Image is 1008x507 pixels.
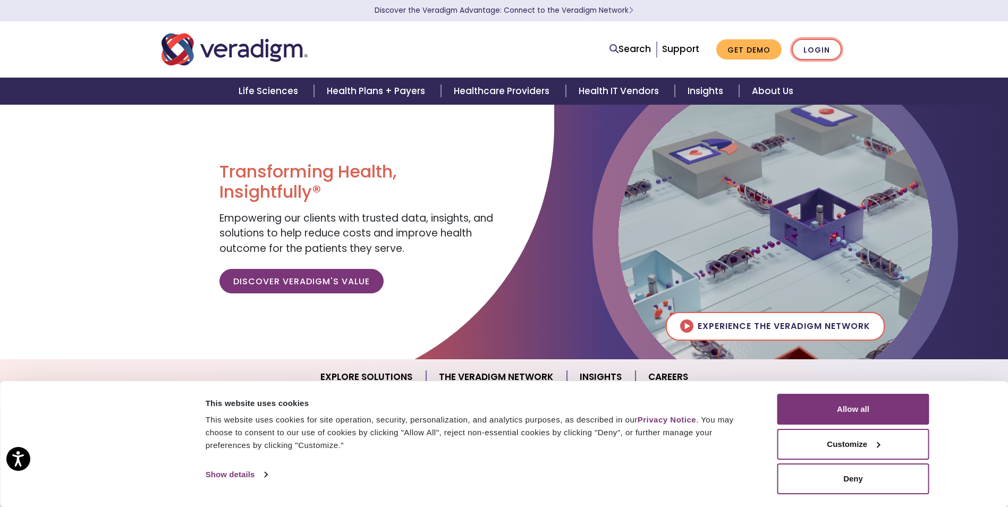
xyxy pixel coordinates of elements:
div: This website uses cookies [206,397,753,410]
button: Deny [777,463,929,494]
a: Healthcare Providers [441,78,565,105]
img: Veradigm logo [162,32,308,67]
h1: Transforming Health, Insightfully® [219,162,496,202]
a: Health IT Vendors [566,78,675,105]
a: Discover Veradigm's Value [219,269,384,293]
span: Learn More [629,5,633,15]
a: Search [609,42,651,56]
a: Life Sciences [226,78,314,105]
a: Discover the Veradigm Advantage: Connect to the Veradigm NetworkLearn More [375,5,633,15]
a: Support [662,43,699,55]
iframe: Drift Chat Widget [804,430,995,494]
a: About Us [739,78,806,105]
a: Login [792,39,842,61]
a: Explore Solutions [308,364,426,391]
a: Careers [636,364,701,391]
a: Get Demo [716,39,782,60]
a: Privacy Notice [638,415,696,424]
span: Empowering our clients with trusted data, insights, and solutions to help reduce costs and improv... [219,211,493,256]
a: Show details [206,467,267,483]
a: Health Plans + Payers [314,78,441,105]
button: Allow all [777,394,929,425]
button: Customize [777,429,929,460]
a: The Veradigm Network [426,364,567,391]
a: Insights [675,78,739,105]
div: This website uses cookies for site operation, security, personalization, and analytics purposes, ... [206,413,753,452]
a: Insights [567,364,636,391]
